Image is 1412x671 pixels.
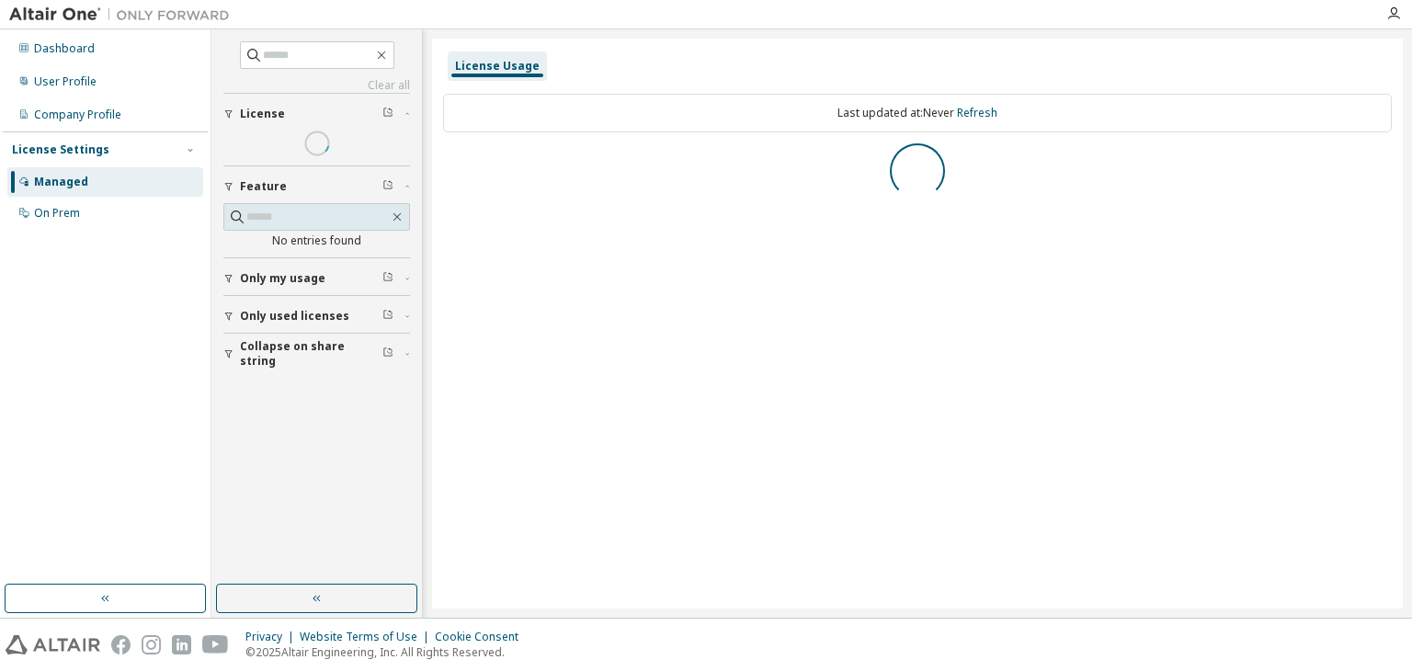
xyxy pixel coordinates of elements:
[382,271,393,286] span: Clear filter
[240,179,287,194] span: Feature
[245,644,529,660] p: © 2025 Altair Engineering, Inc. All Rights Reserved.
[223,334,410,374] button: Collapse on share string
[435,630,529,644] div: Cookie Consent
[223,78,410,93] a: Clear all
[111,635,131,654] img: facebook.svg
[240,309,349,324] span: Only used licenses
[12,142,109,157] div: License Settings
[223,233,410,248] div: No entries found
[240,107,285,121] span: License
[6,635,100,654] img: altair_logo.svg
[957,105,997,120] a: Refresh
[382,347,393,361] span: Clear filter
[245,630,300,644] div: Privacy
[443,94,1392,132] div: Last updated at: Never
[455,59,540,74] div: License Usage
[9,6,239,24] img: Altair One
[34,175,88,189] div: Managed
[34,108,121,122] div: Company Profile
[382,179,393,194] span: Clear filter
[34,41,95,56] div: Dashboard
[240,271,325,286] span: Only my usage
[223,258,410,299] button: Only my usage
[172,635,191,654] img: linkedin.svg
[223,296,410,336] button: Only used licenses
[382,309,393,324] span: Clear filter
[223,94,410,134] button: License
[300,630,435,644] div: Website Terms of Use
[223,166,410,207] button: Feature
[382,107,393,121] span: Clear filter
[202,635,229,654] img: youtube.svg
[142,635,161,654] img: instagram.svg
[240,339,382,369] span: Collapse on share string
[34,74,97,89] div: User Profile
[34,206,80,221] div: On Prem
